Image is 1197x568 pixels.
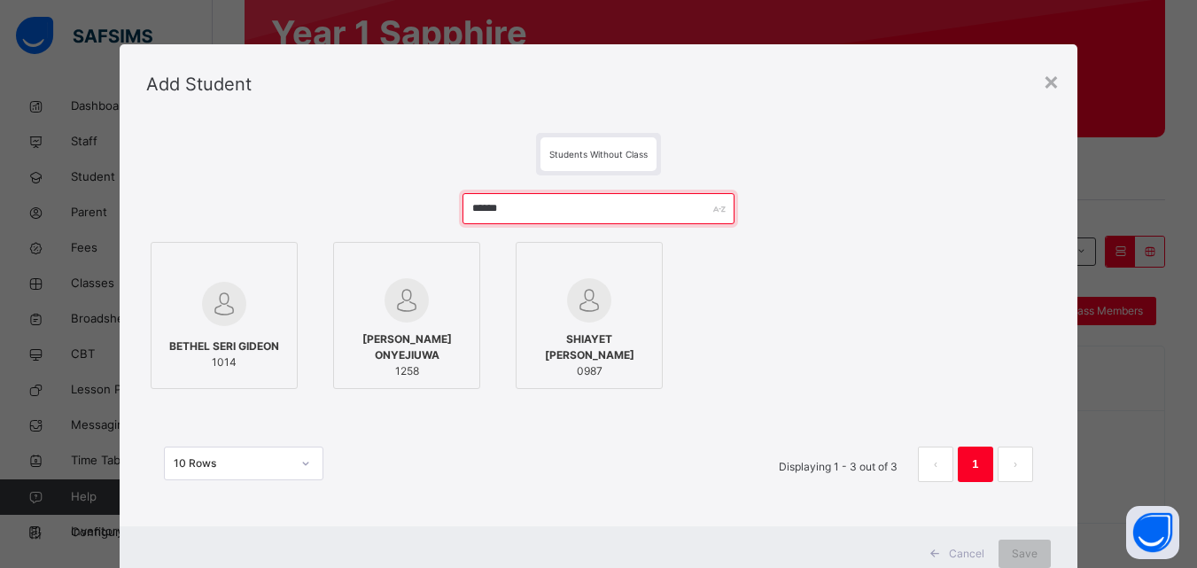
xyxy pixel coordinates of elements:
[343,331,470,363] span: [PERSON_NAME] ONYEJIUWA
[1126,506,1179,559] button: Open asap
[766,447,911,482] li: Displaying 1 - 3 out of 3
[146,74,252,95] span: Add Student
[169,354,279,370] span: 1014
[202,282,246,326] img: default.svg
[549,149,648,160] span: Students Without Class
[343,363,470,379] span: 1258
[525,331,653,363] span: SHIAYET [PERSON_NAME]
[1012,546,1038,562] span: Save
[998,447,1033,482] button: next page
[567,278,611,323] img: default.svg
[525,363,653,379] span: 0987
[169,338,279,354] span: BETHEL SERI GIDEON
[967,453,983,476] a: 1
[1043,62,1060,99] div: ×
[385,278,429,323] img: default.svg
[918,447,953,482] li: 上一页
[174,455,291,471] div: 10 Rows
[918,447,953,482] button: prev page
[949,546,984,562] span: Cancel
[998,447,1033,482] li: 下一页
[958,447,993,482] li: 1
